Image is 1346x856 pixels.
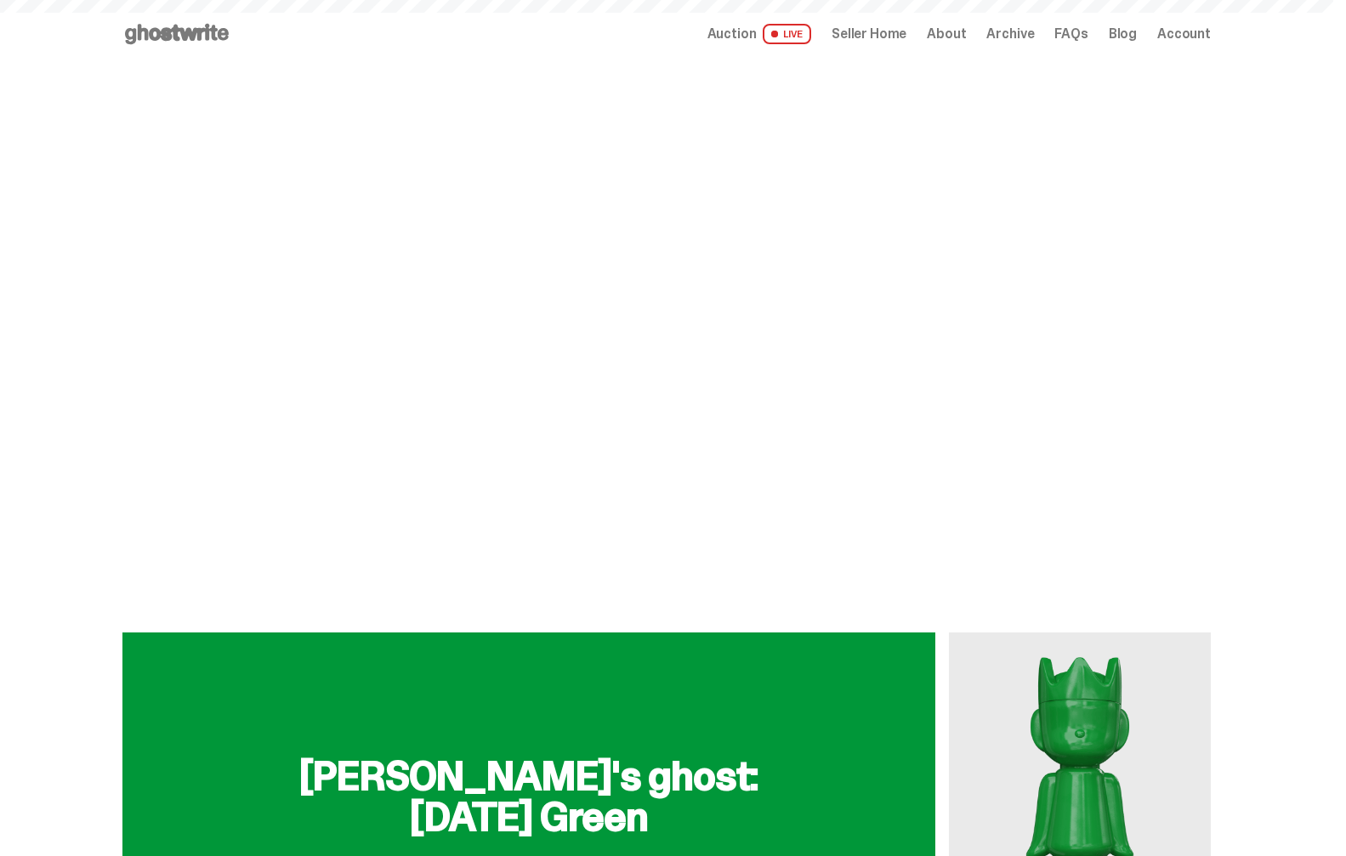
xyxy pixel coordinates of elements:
[927,27,966,41] a: About
[257,756,801,837] h2: [PERSON_NAME]'s ghost: [DATE] Green
[1109,27,1137,41] a: Blog
[707,27,757,41] span: Auction
[832,27,906,41] a: Seller Home
[1157,27,1211,41] a: Account
[986,27,1034,41] a: Archive
[1054,27,1088,41] a: FAQs
[763,24,811,44] span: LIVE
[707,24,811,44] a: Auction LIVE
